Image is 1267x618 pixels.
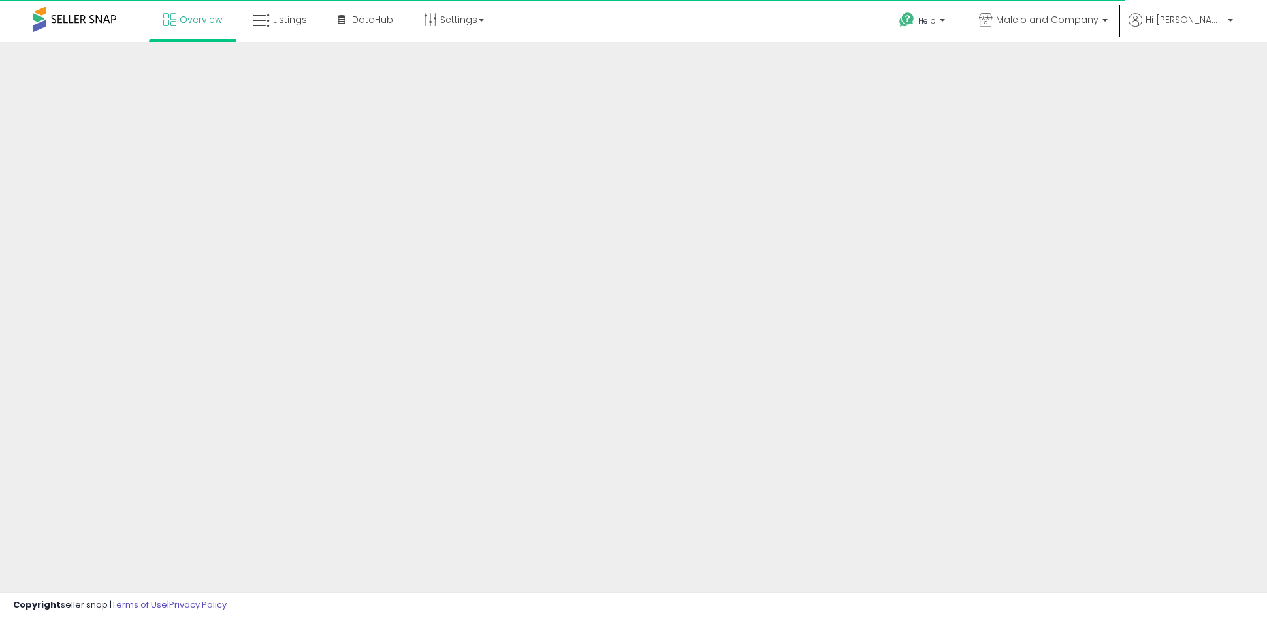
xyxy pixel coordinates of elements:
span: Listings [273,13,307,26]
span: DataHub [352,13,393,26]
span: Overview [180,13,222,26]
span: Malelo and Company [996,13,1099,26]
i: Get Help [899,12,915,28]
a: Help [889,2,958,42]
span: Hi [PERSON_NAME] [1146,13,1224,26]
span: Help [918,15,936,26]
a: Hi [PERSON_NAME] [1129,13,1233,42]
